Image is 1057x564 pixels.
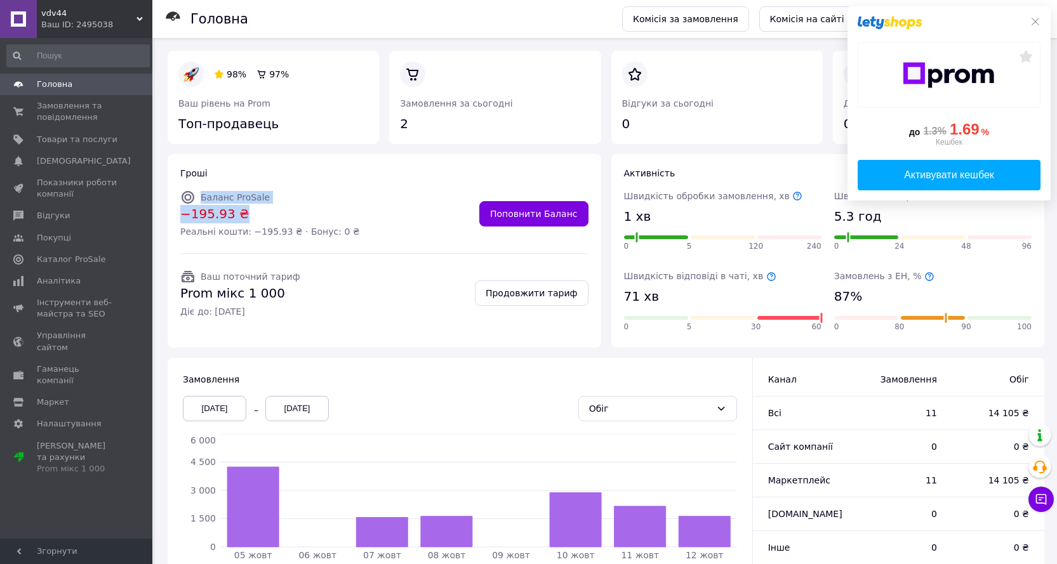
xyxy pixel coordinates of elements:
[589,402,711,416] div: Обіг
[768,509,842,519] span: [DOMAIN_NAME]
[190,457,216,467] tspan: 4 500
[428,550,466,560] tspan: 08 жовт
[621,550,659,560] tspan: 11 жовт
[37,364,117,386] span: Гаманець компанії
[190,11,248,27] h1: Головна
[624,287,659,306] span: 71 хв
[37,100,117,123] span: Замовлення та повідомлення
[894,241,904,252] span: 24
[180,205,360,223] span: −195.93 ₴
[768,442,833,452] span: Сайт компанії
[624,168,675,178] span: Активність
[479,201,588,226] a: Поповнити Баланс
[768,542,790,553] span: Інше
[37,155,131,167] span: [DEMOGRAPHIC_DATA]
[37,254,105,265] span: Каталог ProSale
[961,322,971,332] span: 90
[180,225,360,238] span: Реальні кошти: −195.93 ₴ · Бонус: 0 ₴
[37,297,117,320] span: Інструменти веб-майстра та SEO
[834,241,839,252] span: 0
[865,474,937,487] span: 11
[234,550,272,560] tspan: 05 жовт
[180,305,300,318] span: Діє до: [DATE]
[624,241,629,252] span: 0
[962,541,1029,554] span: 0 ₴
[41,19,152,30] div: Ваш ID: 2495038
[687,241,692,252] span: 5
[190,435,216,445] tspan: 6 000
[180,284,300,303] span: Prom мікс 1 000
[37,134,117,145] span: Товари та послуги
[622,6,749,32] a: Комісія за замовлення
[180,168,208,178] span: Гроші
[190,485,216,495] tspan: 3 000
[37,418,102,430] span: Налаштування
[748,241,763,252] span: 120
[865,508,937,520] span: 0
[475,280,588,306] a: Продовжити тариф
[687,322,692,332] span: 5
[37,440,117,475] span: [PERSON_NAME] та рахунки
[201,192,270,202] span: Баланс ProSale
[190,513,216,523] tspan: 1 500
[624,191,803,201] span: Швидкість обробки замовлення, хв
[962,440,1029,453] span: 0 ₴
[834,271,934,281] span: Замовлень з ЕН, %
[41,8,136,19] span: vdv44
[894,322,904,332] span: 80
[183,374,239,384] span: Замовлення
[962,373,1029,386] span: Обіг
[962,474,1029,487] span: 14 105 ₴
[37,463,117,475] div: Prom мікс 1 000
[269,69,289,79] span: 97%
[961,241,971,252] span: 48
[811,322,821,332] span: 60
[768,374,797,384] span: Канал
[865,541,937,554] span: 0
[686,550,724,560] tspan: 12 жовт
[557,550,595,560] tspan: 10 жовт
[865,440,937,453] span: 0
[768,408,781,418] span: Всi
[624,271,776,281] span: Швидкість відповіді в чаті, хв
[1017,322,1032,332] span: 100
[624,322,629,332] span: 0
[834,207,882,226] span: 5.3 год
[865,373,937,386] span: Замовлення
[492,550,530,560] tspan: 09 жовт
[227,69,246,79] span: 98%
[363,550,401,560] tspan: 07 жовт
[37,79,72,90] span: Головна
[1028,487,1054,512] button: Чат з покупцем
[37,275,81,287] span: Аналітика
[962,508,1029,520] span: 0 ₴
[1022,241,1032,252] span: 96
[298,550,336,560] tspan: 06 жовт
[265,396,329,421] div: [DATE]
[183,396,246,421] div: [DATE]
[6,44,150,67] input: Пошук
[37,177,117,200] span: Показники роботи компанії
[37,232,71,244] span: Покупці
[834,191,1021,201] span: Швидкість відправки замовлень, год
[759,6,898,32] a: Комісія на сайті компанії
[37,330,117,353] span: Управління сайтом
[37,210,70,221] span: Відгуки
[201,272,300,282] span: Ваш поточний тариф
[768,475,830,485] span: Маркетплейс
[751,322,761,332] span: 30
[834,287,862,306] span: 87%
[807,241,821,252] span: 240
[962,407,1029,419] span: 14 105 ₴
[865,407,937,419] span: 11
[210,542,216,552] tspan: 0
[624,207,651,226] span: 1 хв
[834,322,839,332] span: 0
[37,397,69,408] span: Маркет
